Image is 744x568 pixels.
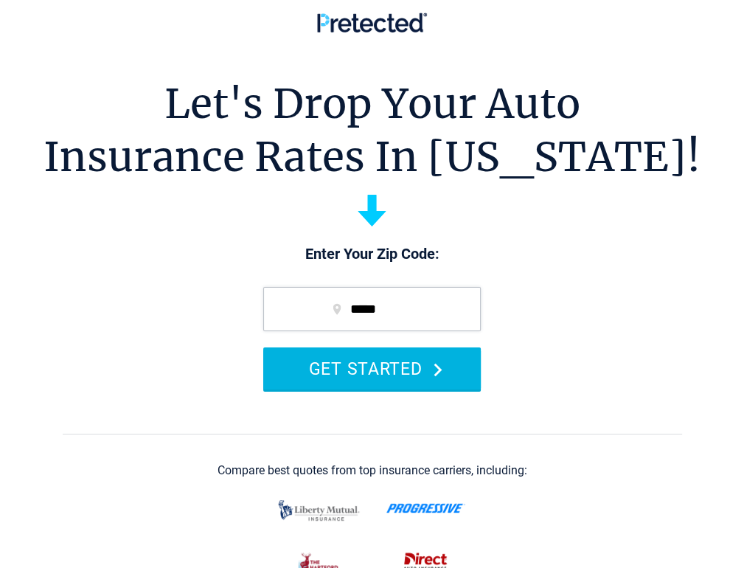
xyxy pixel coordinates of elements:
img: liberty [274,493,364,528]
img: Pretected Logo [317,13,427,32]
p: Enter Your Zip Code: [248,244,496,265]
input: zip code [263,287,481,331]
div: Compare best quotes from top insurance carriers, including: [218,464,527,477]
img: progressive [386,503,465,513]
button: GET STARTED [263,347,481,389]
h1: Let's Drop Your Auto Insurance Rates In [US_STATE]! [44,77,700,184]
